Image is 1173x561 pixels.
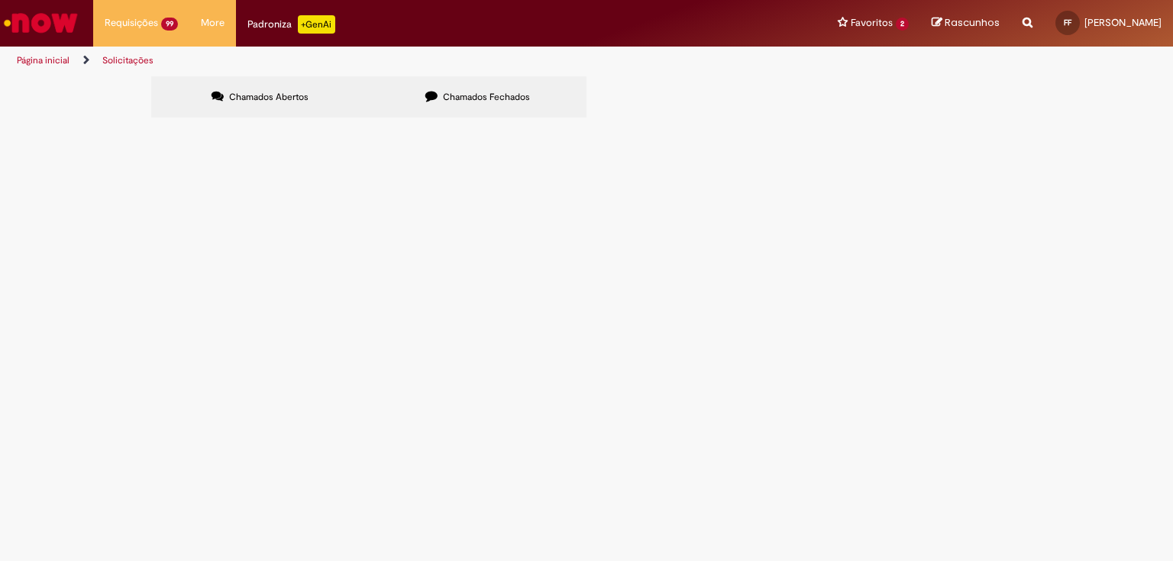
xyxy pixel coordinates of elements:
span: [PERSON_NAME] [1084,16,1162,29]
a: Página inicial [17,54,69,66]
span: 2 [896,18,909,31]
a: Rascunhos [932,16,1000,31]
span: Requisições [105,15,158,31]
span: FF [1064,18,1071,27]
span: More [201,15,225,31]
p: +GenAi [298,15,335,34]
a: Solicitações [102,54,153,66]
span: Rascunhos [945,15,1000,30]
span: 99 [161,18,178,31]
img: ServiceNow [2,8,80,38]
div: Padroniza [247,15,335,34]
span: Chamados Fechados [443,91,530,103]
span: Chamados Abertos [229,91,309,103]
ul: Trilhas de página [11,47,771,75]
span: Favoritos [851,15,893,31]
